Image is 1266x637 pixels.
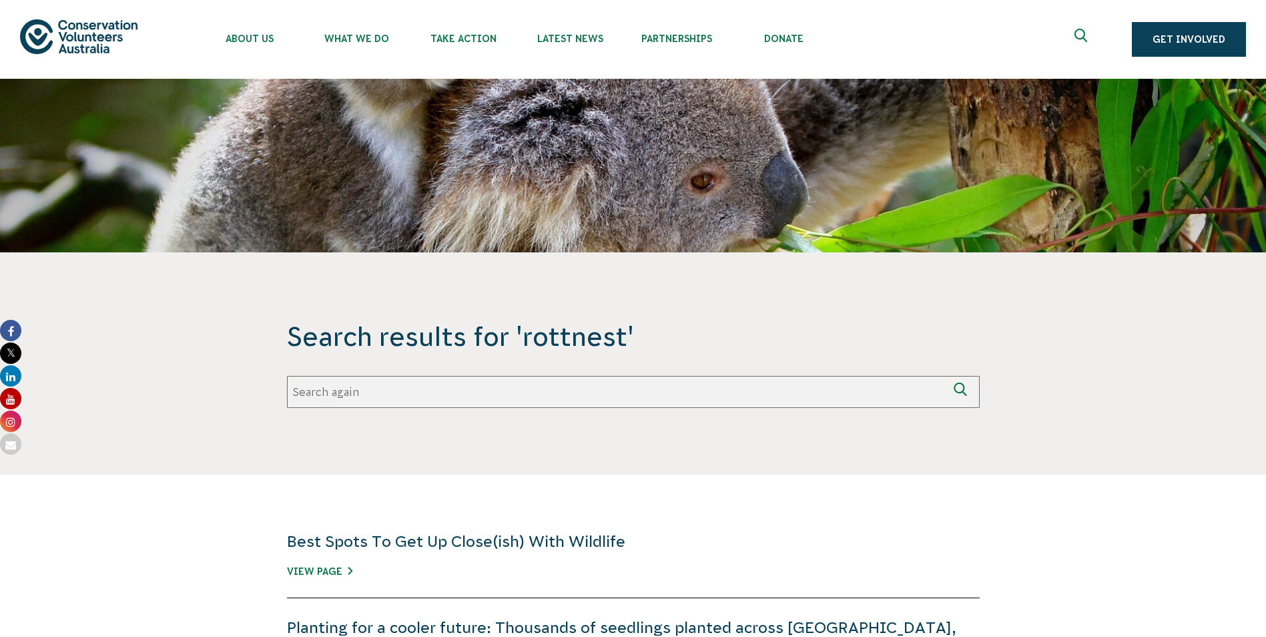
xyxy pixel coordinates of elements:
img: logo.svg [20,19,137,53]
span: About Us [196,33,303,44]
span: Donate [730,33,837,44]
a: View Page [287,566,352,577]
span: Take Action [410,33,517,44]
span: Expand search box [1074,29,1091,50]
input: Search again [287,376,948,408]
a: Best Spots To Get Up Close(ish) With Wildlife [287,533,625,550]
span: Partnerships [623,33,730,44]
span: Search results for 'rottnest' [287,319,980,354]
button: Expand search box Close search box [1066,23,1098,55]
span: What We Do [303,33,410,44]
span: Latest News [517,33,623,44]
a: Get Involved [1132,22,1246,57]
